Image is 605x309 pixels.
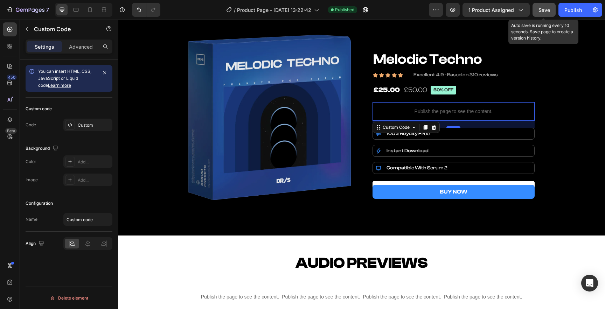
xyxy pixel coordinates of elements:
[78,177,111,183] div: Add...
[326,274,404,281] p: Publish the page to see the content.
[335,7,354,13] span: Published
[48,83,71,88] a: Learn more
[263,105,293,111] div: Custom Code
[38,69,91,88] span: You can insert HTML, CSS, JavaScript or Liquid code
[35,43,54,50] p: Settings
[26,200,53,206] div: Configuration
[255,161,417,175] button: Add to cart
[26,122,36,128] div: Code
[50,294,88,302] div: Delete element
[26,239,46,248] div: Align
[538,7,550,13] span: Save
[26,144,60,153] div: Background
[26,293,112,304] button: Delete element
[26,177,38,183] div: Image
[269,146,329,151] p: Compatible With Serum 2
[255,30,417,49] h1: Melodic Techno
[118,20,605,309] iframe: Design area
[69,43,93,50] p: Advanced
[78,159,111,165] div: Add...
[295,52,380,58] span: Excellent 4.9 - Based on 310 reviews
[558,3,588,17] button: Publish
[463,3,530,17] button: 1 product assigned
[255,65,283,76] div: £25.00
[581,275,598,292] div: Open Intercom Messenger
[164,274,242,281] p: Publish the page to see the content.
[34,25,93,33] p: Custom Code
[234,6,236,14] span: /
[237,6,311,14] span: Product Page - [DATE] 13:22:42
[255,165,417,179] button: <p>Buy Now</p>
[26,216,37,223] div: Name
[78,122,111,128] div: Custom
[255,88,417,96] p: Publish the page to see the content.
[269,112,312,117] p: 100% Royalty Free
[533,3,556,17] button: Save
[316,164,355,172] div: Add to cart
[245,274,323,281] p: Publish the page to see the content.
[83,274,161,281] p: Publish the page to see the content.
[468,6,514,14] span: 1 product assigned
[3,3,52,17] button: 7
[46,6,49,14] p: 7
[322,168,349,176] p: Buy Now
[564,6,582,14] div: Publish
[285,65,310,76] div: £50.00
[313,66,338,75] pre: 50% off
[26,159,36,165] div: Color
[26,106,52,112] div: Custom code
[178,235,310,252] strong: Audio Previews
[269,129,311,134] p: Instant Download
[5,128,17,134] div: Beta
[132,3,160,17] div: Undo/Redo
[7,75,17,80] div: 450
